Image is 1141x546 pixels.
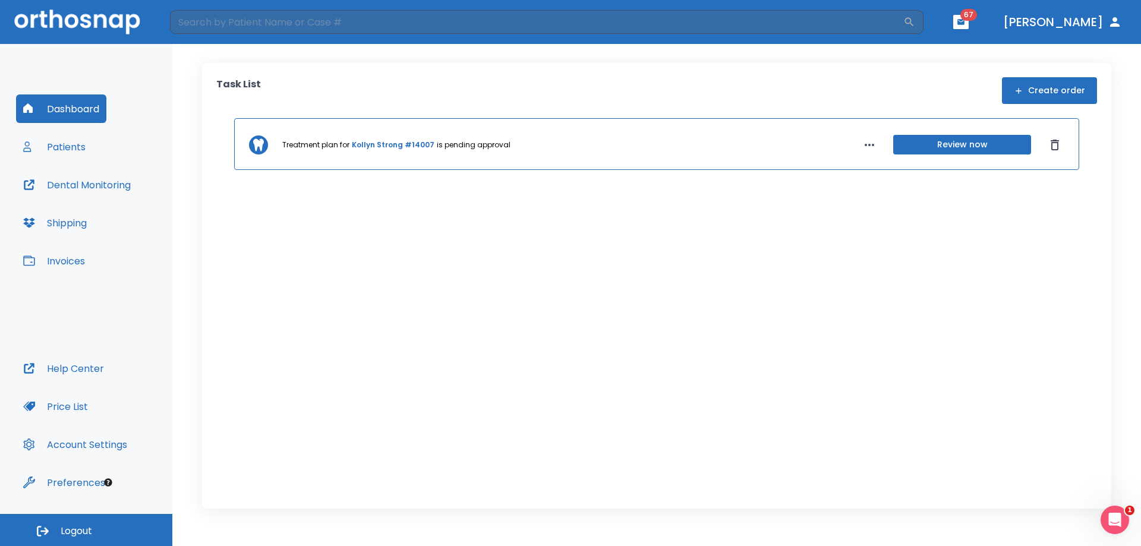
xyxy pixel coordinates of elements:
[998,11,1127,33] button: [PERSON_NAME]
[216,77,261,104] p: Task List
[16,132,93,161] button: Patients
[16,392,95,421] button: Price List
[1101,506,1129,534] iframe: Intercom live chat
[1045,135,1064,154] button: Dismiss
[16,94,106,123] button: Dashboard
[893,135,1031,154] button: Review now
[282,140,349,150] p: Treatment plan for
[16,430,134,459] button: Account Settings
[16,354,111,383] button: Help Center
[14,10,140,34] img: Orthosnap
[1002,77,1097,104] button: Create order
[352,140,434,150] a: Kollyn Strong #14007
[170,10,903,34] input: Search by Patient Name or Case #
[103,477,114,488] div: Tooltip anchor
[16,247,92,275] button: Invoices
[16,468,112,497] button: Preferences
[61,525,92,538] span: Logout
[16,209,94,237] button: Shipping
[16,171,138,199] button: Dental Monitoring
[1125,506,1134,515] span: 1
[960,9,977,21] span: 67
[437,140,510,150] p: is pending approval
